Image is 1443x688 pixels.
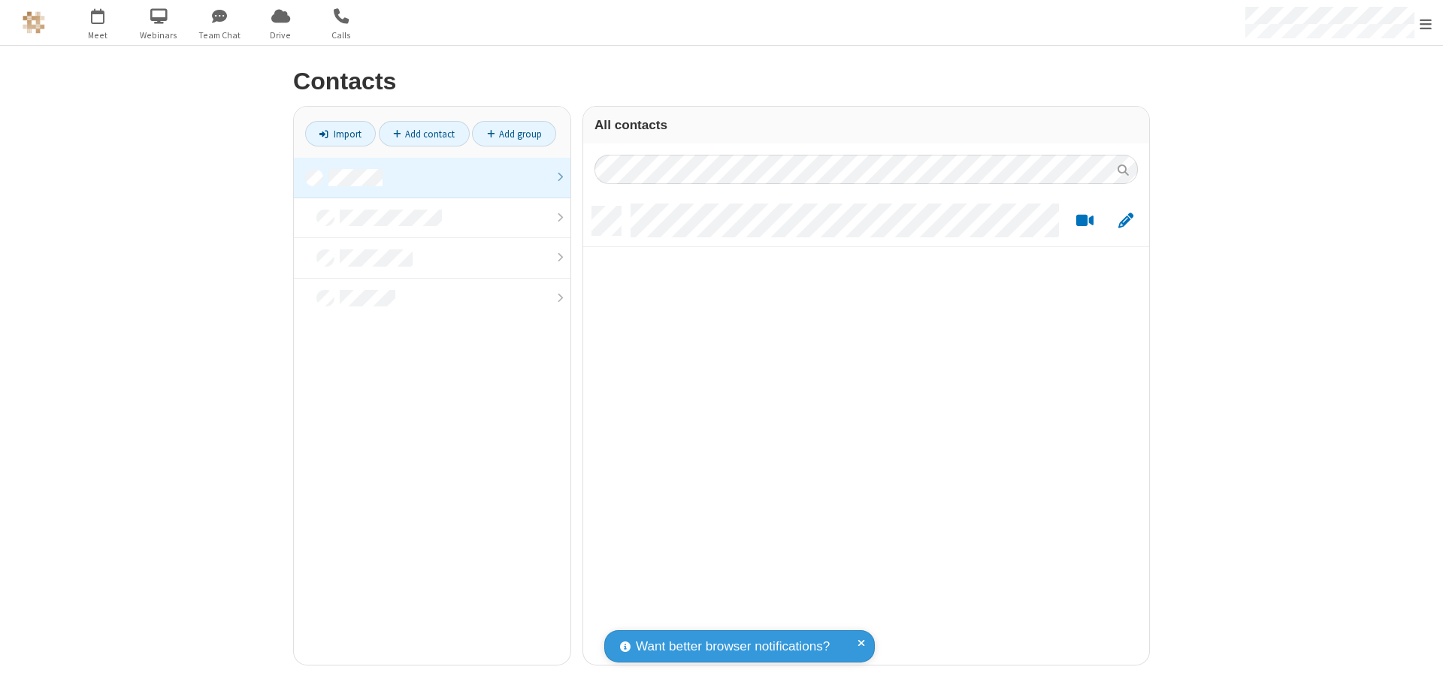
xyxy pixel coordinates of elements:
button: Edit [1111,212,1140,231]
a: Add group [472,121,556,146]
span: Meet [70,29,126,42]
img: QA Selenium DO NOT DELETE OR CHANGE [23,11,45,34]
iframe: Chat [1405,649,1432,677]
div: grid [583,195,1149,665]
span: Team Chat [192,29,248,42]
button: Start a video meeting [1070,212,1100,231]
h3: All contacts [594,118,1138,132]
a: Import [305,121,376,146]
a: Add contact [379,121,470,146]
span: Calls [313,29,370,42]
h2: Contacts [293,68,1150,95]
span: Webinars [131,29,187,42]
span: Drive [253,29,309,42]
span: Want better browser notifications? [636,637,830,656]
